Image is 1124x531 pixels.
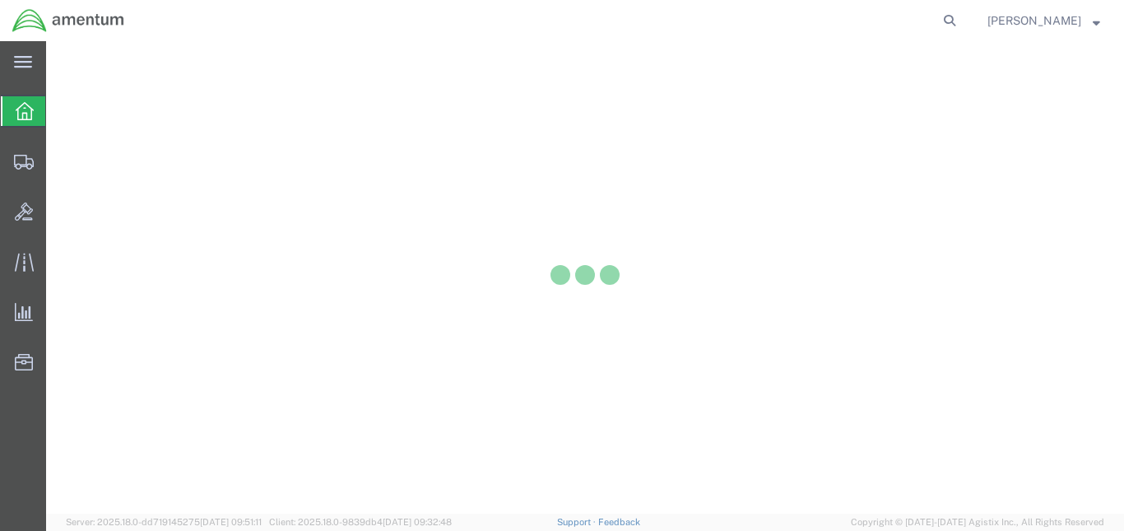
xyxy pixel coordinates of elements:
span: [DATE] 09:51:11 [200,517,262,527]
span: Copyright © [DATE]-[DATE] Agistix Inc., All Rights Reserved [851,515,1104,529]
button: [PERSON_NAME] [987,11,1101,30]
span: Client: 2025.18.0-9839db4 [269,517,452,527]
span: [DATE] 09:32:48 [383,517,452,527]
img: logo [12,8,125,33]
span: Martin Baker [987,12,1081,30]
span: Server: 2025.18.0-dd719145275 [66,517,262,527]
a: Feedback [598,517,640,527]
a: Support [557,517,598,527]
